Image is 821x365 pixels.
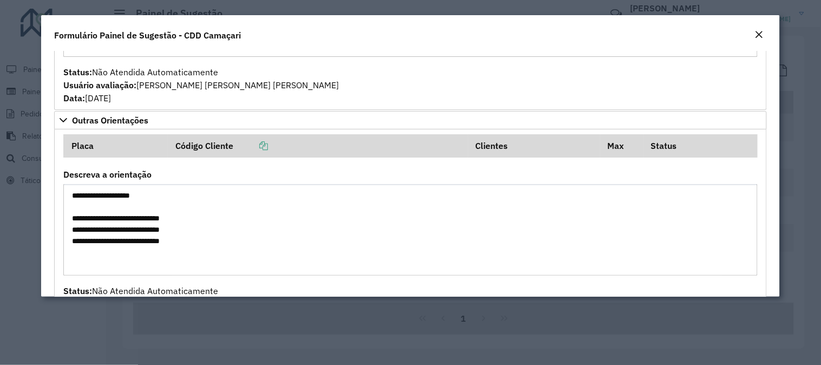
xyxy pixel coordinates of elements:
button: Close [752,28,767,42]
h4: Formulário Painel de Sugestão - CDD Camaçari [54,29,241,42]
div: Outras Orientações [54,129,767,329]
th: Status [643,134,758,157]
strong: Data: [63,93,85,103]
strong: Status: [63,285,92,296]
th: Clientes [468,134,600,157]
span: Outras Orientações [72,116,148,125]
span: Não Atendida Automaticamente [PERSON_NAME] [PERSON_NAME] [PERSON_NAME] [DATE] [63,67,339,103]
span: Não Atendida Automaticamente [PERSON_NAME] [PERSON_NAME] [PERSON_NAME] [DATE] [63,285,339,322]
a: Outras Orientações [54,111,767,129]
th: Max [600,134,643,157]
th: Placa [63,134,168,157]
strong: Usuário avaliação: [63,80,136,90]
th: Código Cliente [168,134,468,157]
a: Copiar [233,140,268,151]
strong: Status: [63,67,92,77]
em: Fechar [755,30,764,39]
label: Descreva a orientação [63,168,152,181]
